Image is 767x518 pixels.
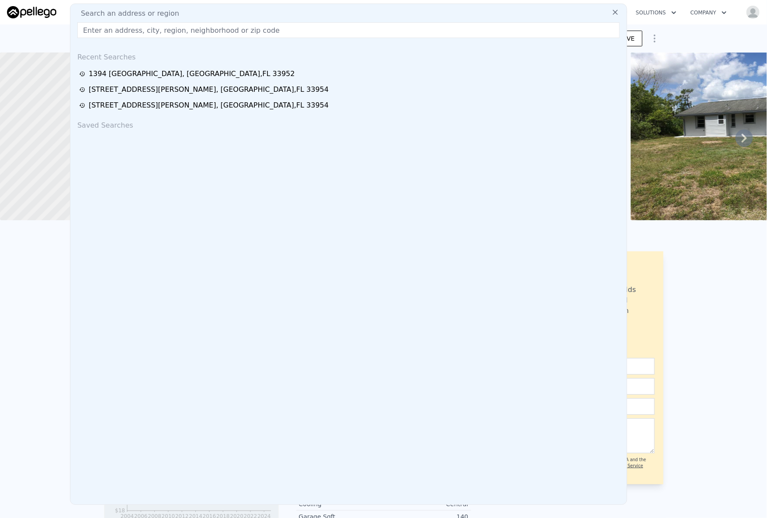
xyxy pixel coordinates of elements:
div: Saved Searches [74,113,623,134]
input: Enter an address, city, region, neighborhood or zip code [77,22,620,38]
button: Solutions [629,5,684,21]
img: Pellego [7,6,56,18]
button: Company [684,5,734,21]
div: Recent Searches [74,45,623,66]
a: 1394 [GEOGRAPHIC_DATA], [GEOGRAPHIC_DATA],FL 33952 [79,69,621,79]
a: Terms of Service [609,463,643,468]
button: Show Options [646,30,663,47]
span: Search an address or region [74,8,179,19]
tspan: $18 [115,508,125,514]
div: [STREET_ADDRESS][PERSON_NAME] , [GEOGRAPHIC_DATA] , FL 33954 [89,100,329,111]
div: [STREET_ADDRESS][PERSON_NAME] , [GEOGRAPHIC_DATA] , FL 33954 [89,84,329,95]
div: 1394 [GEOGRAPHIC_DATA] , [GEOGRAPHIC_DATA] , FL 33952 [89,69,295,79]
a: [STREET_ADDRESS][PERSON_NAME], [GEOGRAPHIC_DATA],FL 33954 [79,84,621,95]
a: [STREET_ADDRESS][PERSON_NAME], [GEOGRAPHIC_DATA],FL 33954 [79,100,621,111]
img: avatar [746,5,760,19]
